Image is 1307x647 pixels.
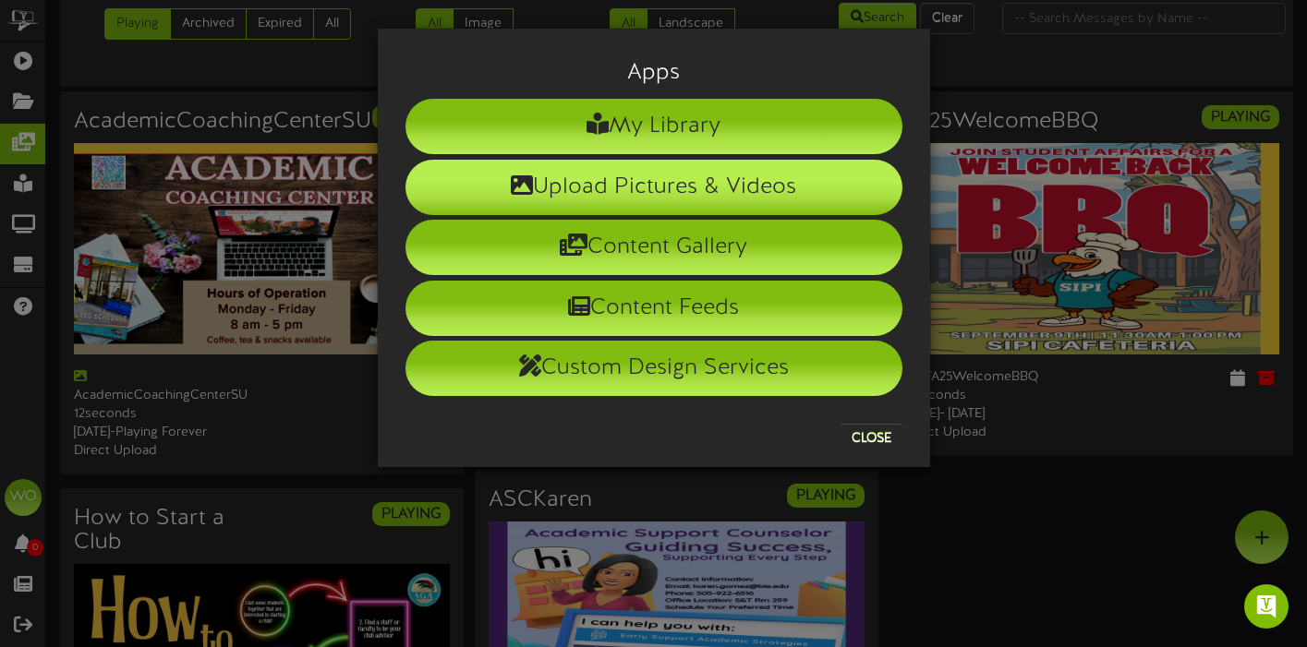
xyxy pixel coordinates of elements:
[405,281,902,336] li: Content Feeds
[1244,584,1289,629] div: Open Intercom Messenger
[405,99,902,154] li: My Library
[405,61,902,85] h3: Apps
[841,424,902,453] button: Close
[405,160,902,215] li: Upload Pictures & Videos
[405,341,902,396] li: Custom Design Services
[405,220,902,275] li: Content Gallery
